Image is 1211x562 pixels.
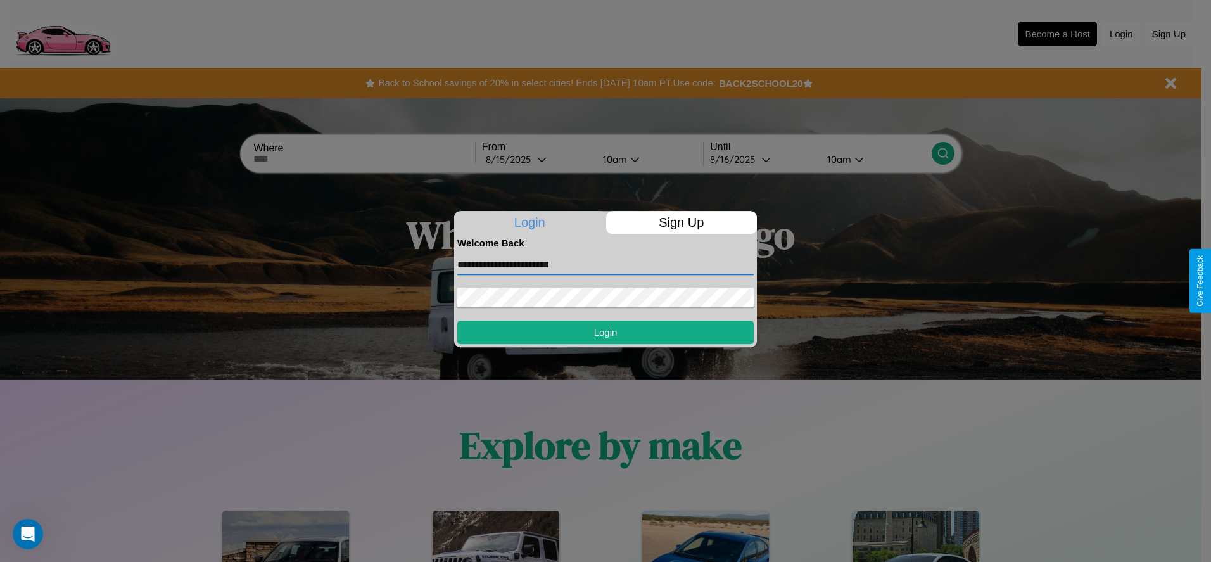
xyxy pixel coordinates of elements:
[1196,255,1205,307] div: Give Feedback
[454,211,605,234] p: Login
[606,211,758,234] p: Sign Up
[13,519,43,549] iframe: Intercom live chat
[457,321,754,344] button: Login
[457,238,754,248] h4: Welcome Back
